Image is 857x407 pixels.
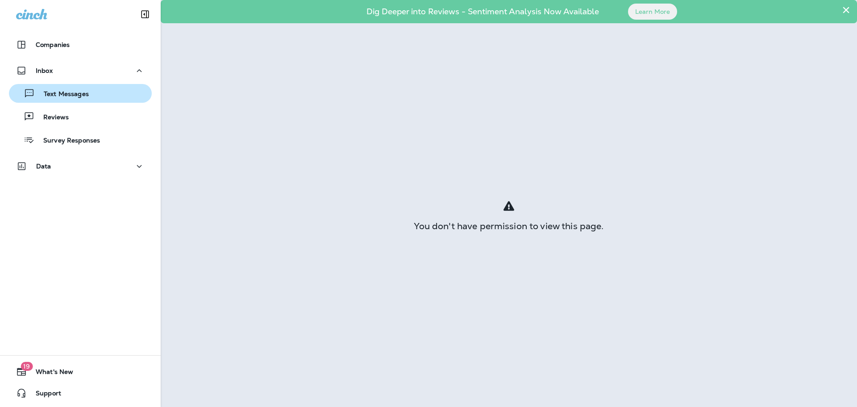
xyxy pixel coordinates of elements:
[27,390,61,400] span: Support
[36,163,51,170] p: Data
[9,157,152,175] button: Data
[34,113,69,122] p: Reviews
[9,363,152,381] button: 19What's New
[9,384,152,402] button: Support
[9,130,152,149] button: Survey Responses
[9,84,152,103] button: Text Messages
[34,137,100,145] p: Survey Responses
[161,222,857,230] div: You don't have permission to view this page.
[36,67,53,74] p: Inbox
[842,3,850,17] button: Close
[35,90,89,99] p: Text Messages
[36,41,70,48] p: Companies
[27,368,73,379] span: What's New
[341,10,625,13] p: Dig Deeper into Reviews - Sentiment Analysis Now Available
[133,5,158,23] button: Collapse Sidebar
[9,62,152,80] button: Inbox
[9,36,152,54] button: Companies
[9,107,152,126] button: Reviews
[628,4,677,20] button: Learn More
[21,362,33,371] span: 19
